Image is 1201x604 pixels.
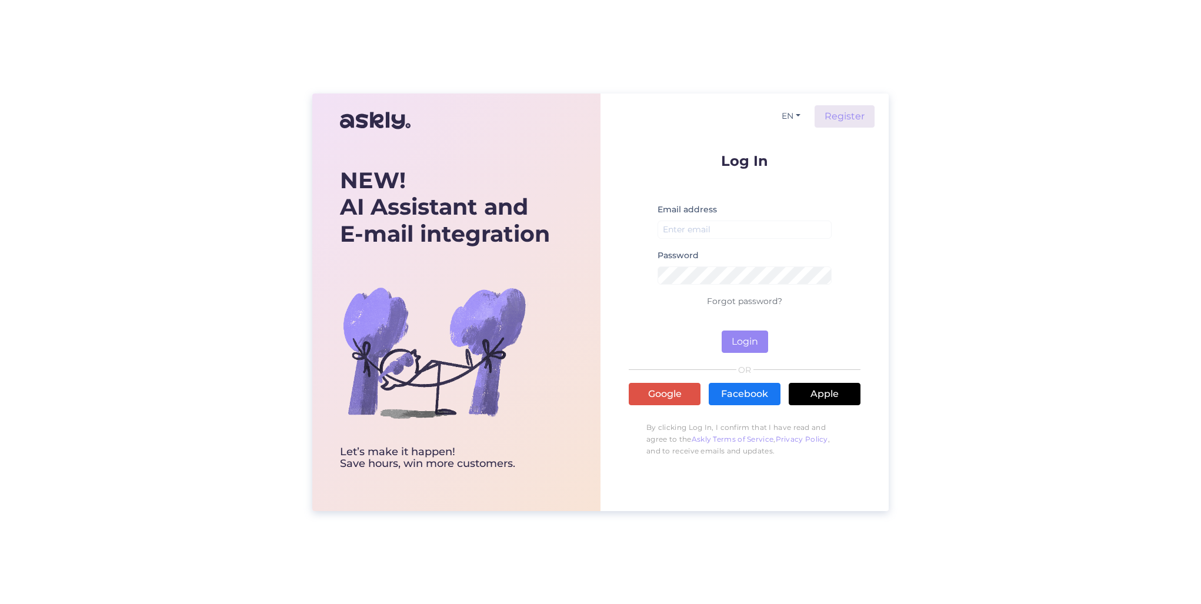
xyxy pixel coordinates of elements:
b: NEW! [340,166,406,194]
a: Privacy Policy [776,435,828,443]
img: bg-askly [340,258,528,446]
p: By clicking Log In, I confirm that I have read and agree to the , , and to receive emails and upd... [629,416,860,463]
div: AI Assistant and E-mail integration [340,167,550,248]
img: Askly [340,106,411,135]
span: OR [736,366,753,374]
label: Password [658,249,699,262]
a: Register [815,105,875,128]
input: Enter email [658,221,832,239]
p: Log In [629,153,860,168]
a: Facebook [709,383,780,405]
button: Login [722,331,768,353]
a: Forgot password? [707,296,782,306]
label: Email address [658,203,717,216]
button: EN [777,108,805,125]
a: Apple [789,383,860,405]
div: Let’s make it happen! Save hours, win more customers. [340,446,550,470]
a: Askly Terms of Service [692,435,774,443]
a: Google [629,383,700,405]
